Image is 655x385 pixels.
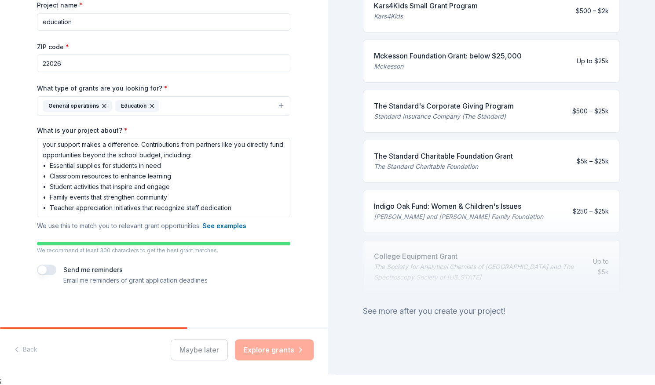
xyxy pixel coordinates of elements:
input: After school program [37,13,290,31]
div: The Standard's Corporate Giving Program [374,101,514,111]
div: $500 – $25k [572,106,609,116]
label: Project name [37,1,83,10]
div: Mckesson [374,61,522,72]
div: Kars4Kids Small Grant Program [374,0,478,11]
label: Send me reminders [63,266,123,273]
div: Kars4Kids [374,11,478,22]
label: What type of grants are you looking for? [37,84,168,93]
label: ZIP code [37,43,69,51]
div: General operations [43,100,112,112]
label: What is your project about? [37,126,128,135]
div: Education [115,100,159,112]
div: Up to $25k [577,56,609,66]
div: Indigo Oak Fund: Women & Children's Issues [374,201,543,211]
div: The Standard Charitable Foundation [374,161,513,172]
div: $5k – $25k [577,156,609,167]
button: See examples [202,221,246,231]
div: Standard Insurance Company (The Standard) [374,111,514,122]
div: Mckesson Foundation Grant: below $25,000 [374,51,522,61]
div: The Standard Charitable Foundation Grant [374,151,513,161]
div: $500 – $2k [576,6,609,16]
div: See more after you create your project! [363,304,620,318]
input: 12345 (U.S. only) [37,54,290,72]
p: Email me reminders of grant application deadlines [63,275,208,286]
button: General operationsEducation [37,96,290,116]
p: We recommend at least 300 characters to get the best grant matches. [37,247,290,254]
span: We use this to match you to relevant grant opportunities. [37,222,246,229]
textarea: As a 501(c)(3) nonprofit, the Shores PTSO works tirelessly to build connections and celebrate the... [37,138,290,217]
